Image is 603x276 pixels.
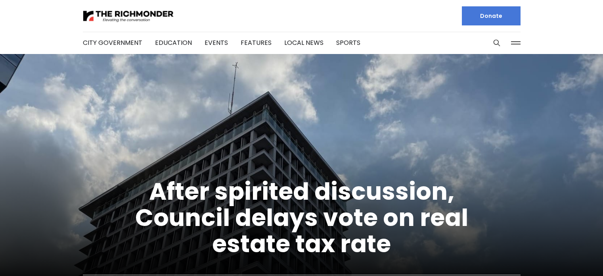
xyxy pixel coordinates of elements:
a: After spirited discussion, Council delays vote on real estate tax rate [135,175,468,261]
a: City Government [83,38,142,47]
iframe: portal-trigger [536,237,603,276]
a: Events [205,38,228,47]
img: The Richmonder [83,9,174,23]
a: Donate [462,6,521,25]
a: Education [155,38,192,47]
button: Search this site [491,37,503,49]
a: Sports [336,38,360,47]
a: Local News [284,38,324,47]
a: Features [241,38,272,47]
